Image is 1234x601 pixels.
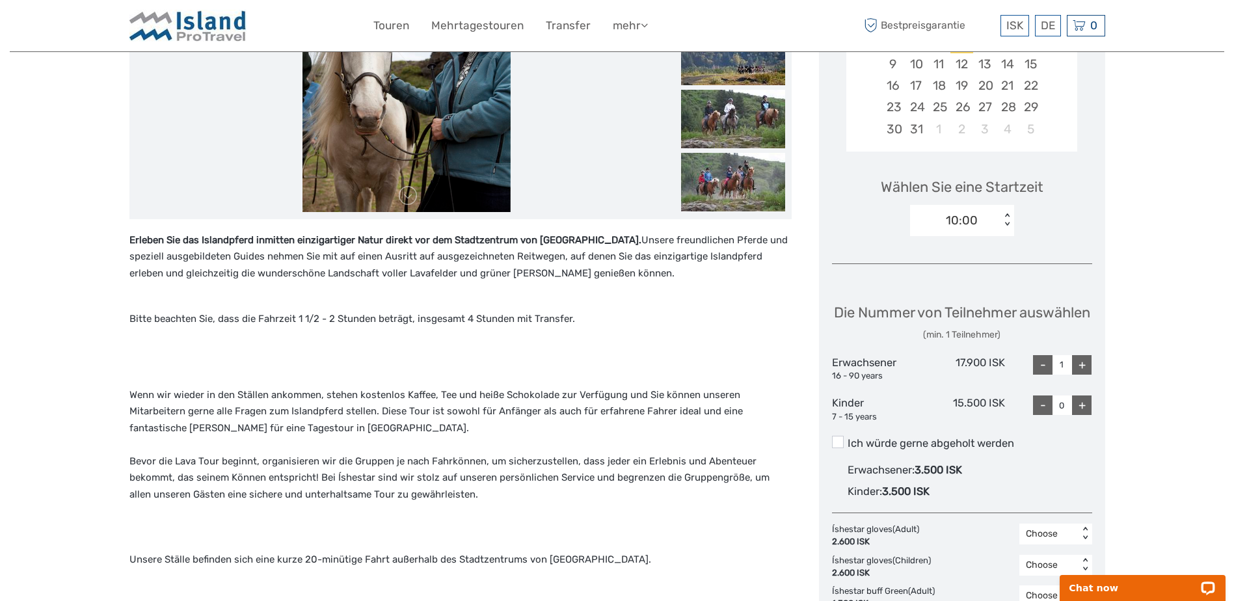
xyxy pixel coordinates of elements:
div: Choose Samstag, 4. April 2026 [996,118,1019,140]
div: 7 - 15 years [832,411,919,423]
div: Choose Donnerstag, 26. März 2026 [950,96,973,118]
span: Bestpreisgarantie [861,15,997,36]
div: Choose Samstag, 14. März 2026 [996,53,1019,75]
span: ISK [1006,19,1023,32]
strong: Erleben Sie das Islandpferd inmitten einzigartiger Natur direkt vor dem Stadtzentrum von [GEOGRAP... [129,234,641,246]
div: 17.900 ISK [919,355,1005,382]
p: Wenn wir wieder in den Ställen ankommen, stehen kostenlos Kaffee, Tee und heiße Schokolade zur Ve... [129,387,792,503]
div: - [1033,355,1053,375]
div: Choose Donnerstag, 19. März 2026 [950,75,973,96]
div: Die Nummer von Teilnehmer auswählen [834,302,1090,341]
div: Choose Montag, 30. März 2026 [881,118,904,140]
div: Choose Donnerstag, 12. März 2026 [950,53,973,75]
div: Choose Freitag, 20. März 2026 [973,75,996,96]
div: Choose Mittwoch, 11. März 2026 [928,53,950,75]
div: 16 - 90 years [832,370,919,382]
a: Touren [373,16,409,35]
span: Wählen Sie eine Startzeit [881,177,1043,197]
div: Choose [1026,528,1072,541]
div: Choose Sonntag, 29. März 2026 [1019,96,1041,118]
div: Choose Dienstag, 24. März 2026 [905,96,928,118]
div: Choose Mittwoch, 25. März 2026 [928,96,950,118]
p: Unsere Ställe befinden sich eine kurze 20-minütige Fahrt außerhalb des Stadtzentrums von [GEOGRAP... [129,518,792,568]
div: Choose Dienstag, 17. März 2026 [905,75,928,96]
div: Choose Montag, 23. März 2026 [881,96,904,118]
div: Íshestar gloves (Adult) [832,524,926,548]
img: 1e3f0d3819c6492fab9e3999cde45ea6_slider_thumbnail.jpg [681,153,785,211]
div: Choose Mittwoch, 1. April 2026 [928,118,950,140]
div: + [1072,355,1092,375]
a: mehr [613,16,648,35]
div: 2.600 ISK [832,536,919,548]
span: 3.500 ISK [915,464,962,476]
div: Choose Mittwoch, 18. März 2026 [928,75,950,96]
div: + [1072,395,1092,415]
div: 10:00 [946,212,978,229]
img: c3e7784cc5f044d9a0f274afd6bf8312_slider_thumbnail.jpg [681,90,785,148]
div: (min. 1 Teilnehmer) [834,328,1090,341]
a: Mehrtagestouren [431,16,524,35]
div: Choose Montag, 16. März 2026 [881,75,904,96]
div: < > [1079,558,1090,572]
div: Choose Dienstag, 10. März 2026 [905,53,928,75]
div: Choose Sonntag, 15. März 2026 [1019,53,1041,75]
div: Choose Samstag, 28. März 2026 [996,96,1019,118]
div: Choose Sonntag, 22. März 2026 [1019,75,1041,96]
span: 3.500 ISK [882,485,930,498]
div: Choose Montag, 9. März 2026 [881,53,904,75]
div: Choose Samstag, 21. März 2026 [996,75,1019,96]
p: Bitte beachten Sie, dass die Fahrzeit 1 1/2 - 2 Stunden beträgt, insgesamt 4 Stunden mit Transfer. [129,311,792,328]
div: < > [1079,528,1090,541]
div: 2.600 ISK [832,567,931,580]
p: Unsere freundlichen Pferde und speziell ausgebildeten Guides nehmen Sie mit auf einen Ausritt auf... [129,232,792,282]
div: month 2026-03 [850,10,1073,140]
div: Choose Donnerstag, 2. April 2026 [950,118,973,140]
span: Erwachsener : [848,464,915,476]
div: Choose Sonntag, 5. April 2026 [1019,118,1041,140]
div: Choose Freitag, 3. April 2026 [973,118,996,140]
span: 0 [1088,19,1099,32]
div: Íshestar gloves (Children) [832,555,937,580]
div: < > [1001,213,1012,227]
div: Erwachsener [832,355,919,382]
span: Kinder : [848,485,882,498]
div: Choose [1026,559,1072,572]
div: - [1033,395,1053,415]
iframe: LiveChat chat widget [1051,560,1234,601]
div: Choose Freitag, 13. März 2026 [973,53,996,75]
img: Iceland ProTravel [129,10,247,42]
a: Transfer [546,16,591,35]
div: Choose Dienstag, 31. März 2026 [905,118,928,140]
label: Ich würde gerne abgeholt werden [832,436,1092,451]
div: DE [1035,15,1061,36]
div: Choose Freitag, 27. März 2026 [973,96,996,118]
div: Kinder [832,395,919,423]
div: 15.500 ISK [919,395,1005,423]
img: 0258abce9c31461fa5870a95e2615373_slider_thumbnail.jpg [681,27,785,85]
